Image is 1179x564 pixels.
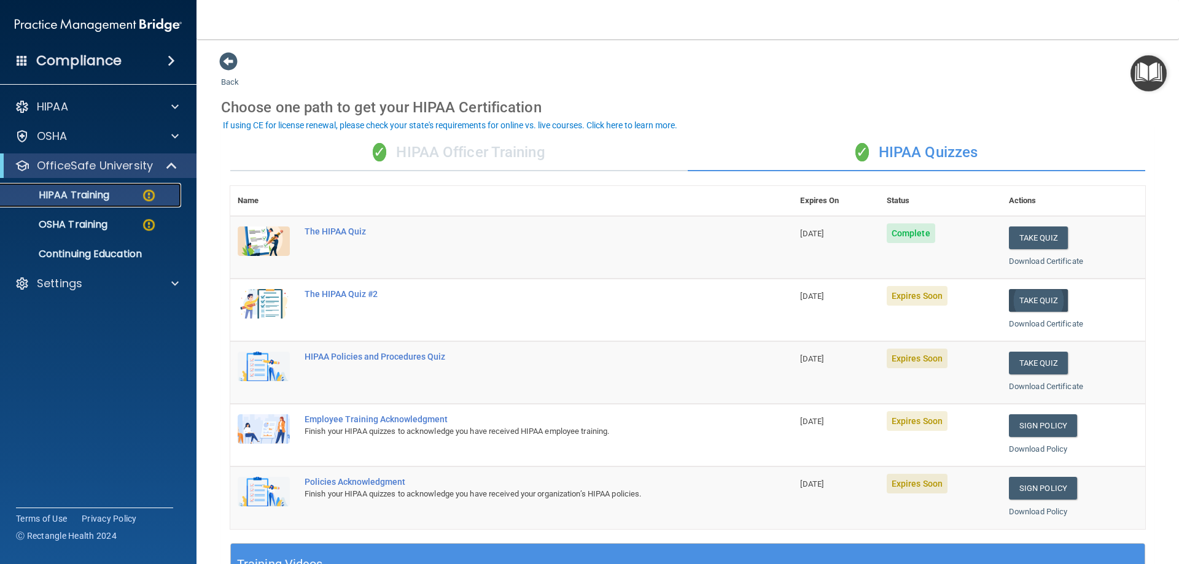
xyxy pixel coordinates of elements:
a: OSHA [15,129,179,144]
a: Back [221,63,239,87]
th: Name [230,186,297,216]
div: Finish your HIPAA quizzes to acknowledge you have received your organization’s HIPAA policies. [305,487,731,501]
span: Expires Soon [887,349,947,368]
button: Open Resource Center [1130,55,1167,91]
div: Choose one path to get your HIPAA Certification [221,90,1154,125]
th: Actions [1002,186,1145,216]
p: OSHA [37,129,68,144]
iframe: Drift Widget Chat Controller [1118,479,1164,526]
div: If using CE for license renewal, please check your state's requirements for online vs. live cours... [223,121,677,129]
a: Download Certificate [1009,319,1083,328]
p: OSHA Training [8,218,107,231]
span: [DATE] [800,229,823,238]
span: [DATE] [800,354,823,363]
a: Download Policy [1009,444,1068,454]
div: Policies Acknowledgment [305,477,731,487]
a: Terms of Use [16,512,67,525]
button: If using CE for license renewal, please check your state's requirements for online vs. live cours... [221,119,679,131]
p: HIPAA Training [8,189,109,201]
div: Finish your HIPAA quizzes to acknowledge you have received HIPAA employee training. [305,424,731,439]
span: ✓ [373,143,386,161]
th: Expires On [793,186,879,216]
p: HIPAA [37,99,68,114]
span: [DATE] [800,479,823,489]
a: Download Certificate [1009,382,1083,391]
div: HIPAA Quizzes [688,134,1145,171]
img: PMB logo [15,13,182,37]
span: Complete [887,223,935,243]
button: Take Quiz [1009,289,1068,312]
div: Employee Training Acknowledgment [305,414,731,424]
a: OfficeSafe University [15,158,178,173]
p: Settings [37,276,82,291]
a: HIPAA [15,99,179,114]
a: Download Certificate [1009,257,1083,266]
p: OfficeSafe University [37,158,153,173]
button: Take Quiz [1009,226,1068,249]
div: The HIPAA Quiz [305,226,731,236]
div: HIPAA Officer Training [230,134,688,171]
span: ✓ [855,143,869,161]
a: Privacy Policy [82,512,137,525]
img: warning-circle.0cc9ac19.png [141,188,157,203]
span: Expires Soon [887,286,947,306]
a: Download Policy [1009,507,1068,516]
a: Sign Policy [1009,414,1077,437]
div: HIPAA Policies and Procedures Quiz [305,352,731,361]
span: Expires Soon [887,411,947,431]
span: Expires Soon [887,474,947,493]
th: Status [879,186,1002,216]
span: [DATE] [800,417,823,426]
h4: Compliance [36,52,122,69]
button: Take Quiz [1009,352,1068,374]
p: Continuing Education [8,248,176,260]
span: Ⓒ Rectangle Health 2024 [16,530,117,542]
img: warning-circle.0cc9ac19.png [141,217,157,233]
div: The HIPAA Quiz #2 [305,289,731,299]
a: Settings [15,276,179,291]
span: [DATE] [800,292,823,301]
a: Sign Policy [1009,477,1077,500]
